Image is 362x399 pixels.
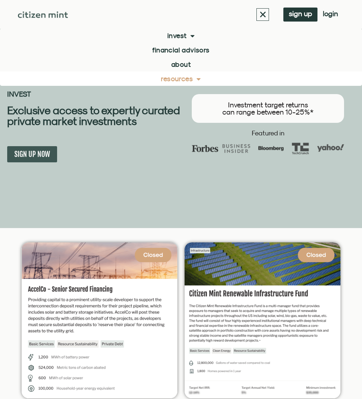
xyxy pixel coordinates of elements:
a: sign up [283,8,317,22]
h2: Featured in [185,130,351,136]
b: Exclusive access to expertly curated private market investments [7,104,180,127]
span: login [323,11,338,16]
span: sign up [289,11,312,16]
img: Citizen Mint [18,11,68,18]
span: SIGN UP NOW [14,150,50,159]
a: SIGN UP NOW [7,146,57,162]
h3: Investment target returns can range between 10-25%* [199,101,337,116]
h2: INVEST [7,91,181,98]
a: login [317,8,343,22]
div: Menu Toggle [256,8,269,21]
